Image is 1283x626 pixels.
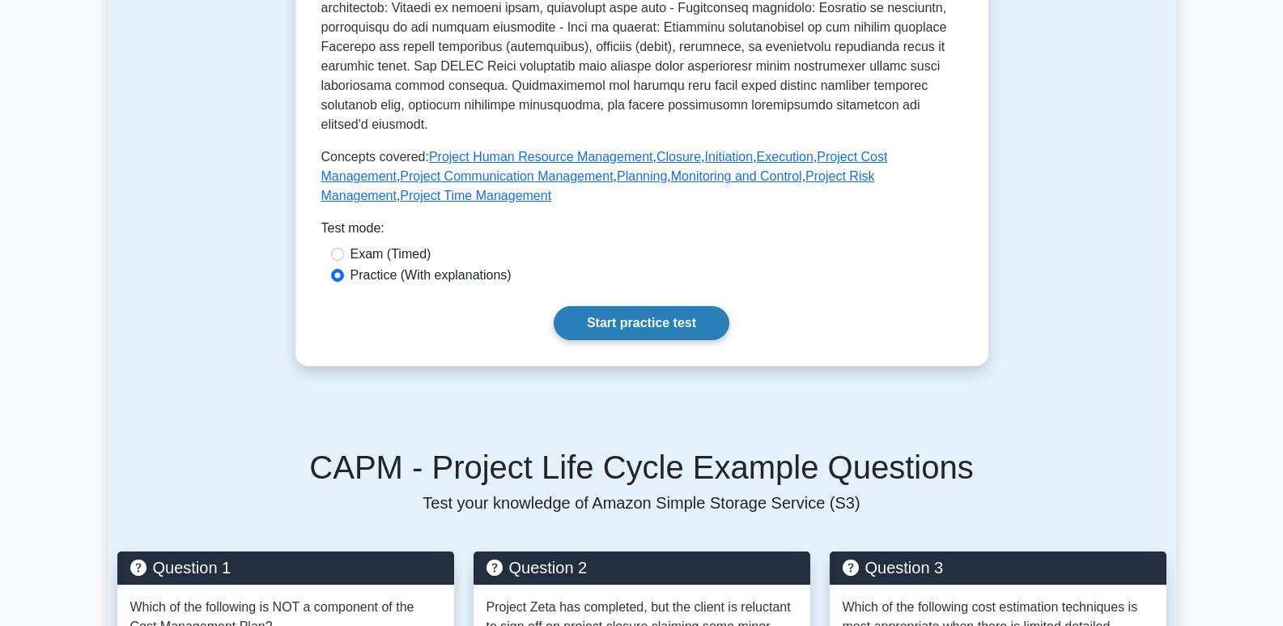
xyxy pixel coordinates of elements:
h5: Question 2 [486,558,797,577]
a: Project Human Resource Management [429,150,653,164]
a: Planning [617,169,667,183]
a: Initiation [705,150,754,164]
p: Test your knowledge of Amazon Simple Storage Service (S3) [117,493,1166,513]
h5: CAPM - Project Life Cycle Example Questions [117,448,1166,487]
a: Project Communication Management [400,169,613,183]
p: Concepts covered: , , , , , , , , , [321,147,962,206]
label: Exam (Timed) [350,245,431,264]
label: Practice (With explanations) [350,266,512,285]
a: Start practice test [554,306,729,340]
a: Monitoring and Control [671,169,802,183]
a: Project Time Management [400,189,551,202]
a: Project Risk Management [321,169,875,202]
h5: Question 1 [130,558,441,577]
a: Closure [656,150,701,164]
a: Project Cost Management [321,150,888,183]
div: Test mode: [321,219,962,245]
a: Execution [757,150,814,164]
h5: Question 3 [843,558,1153,577]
